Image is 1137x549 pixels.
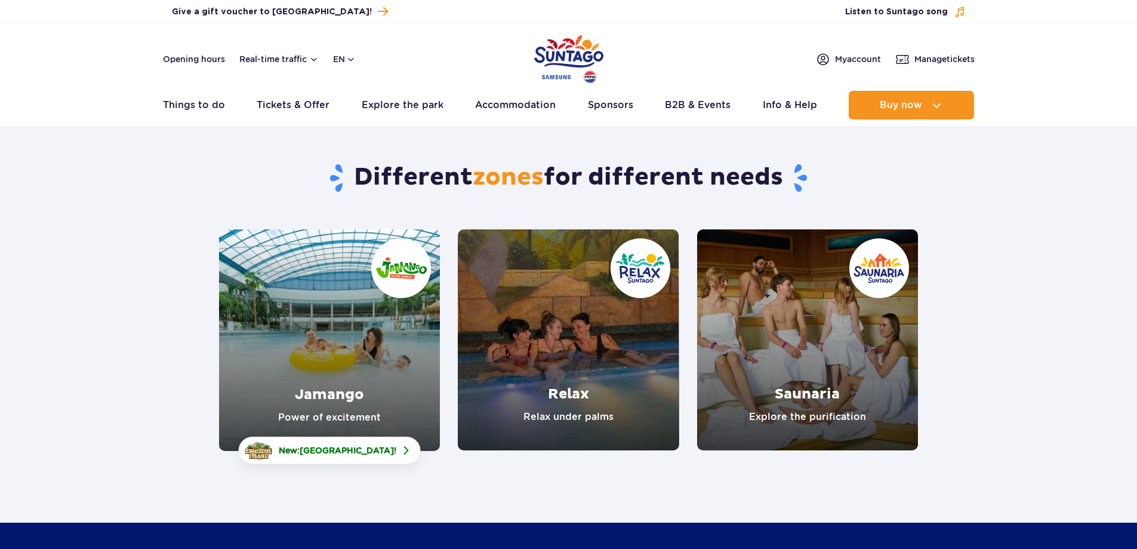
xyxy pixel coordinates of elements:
span: Buy now [880,100,922,111]
a: Explore the park [362,91,443,119]
a: Saunaria [697,229,918,450]
a: Park of Poland [534,30,603,85]
a: Jamango [219,229,440,451]
a: Info & Help [763,91,817,119]
a: Give a gift voucher to [GEOGRAPHIC_DATA]! [172,4,388,20]
a: Managetickets [895,52,975,66]
a: Sponsors [588,91,633,119]
a: Myaccount [816,52,881,66]
a: Relax [458,229,679,450]
span: Listen to Suntago song [845,6,948,18]
span: zones [473,162,544,192]
span: My account [835,53,881,65]
span: Give a gift voucher to [GEOGRAPHIC_DATA]! [172,6,372,18]
a: Opening hours [163,53,225,65]
span: [GEOGRAPHIC_DATA] [300,446,394,455]
button: en [333,53,356,65]
button: Listen to Suntago song [845,6,966,18]
a: New:[GEOGRAPHIC_DATA]! [239,437,421,464]
a: Tickets & Offer [257,91,329,119]
span: New: ! [279,444,396,456]
button: Real-time traffic [239,54,319,64]
h1: Different for different needs [219,162,918,194]
a: Things to do [163,91,225,119]
span: Manage tickets [914,53,975,65]
a: B2B & Events [665,91,731,119]
button: Buy now [849,91,974,119]
a: Accommodation [475,91,556,119]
